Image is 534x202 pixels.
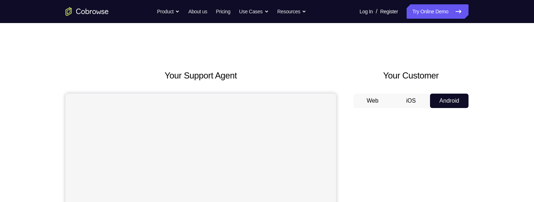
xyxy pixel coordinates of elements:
[380,4,398,19] a: Register
[157,4,180,19] button: Product
[430,94,469,108] button: Android
[407,4,469,19] a: Try Online Demo
[277,4,307,19] button: Resources
[353,69,469,82] h2: Your Customer
[376,7,377,16] span: /
[65,7,109,16] a: Go to the home page
[353,94,392,108] button: Web
[65,69,336,82] h2: Your Support Agent
[216,4,230,19] a: Pricing
[392,94,430,108] button: iOS
[359,4,373,19] a: Log In
[188,4,207,19] a: About us
[239,4,268,19] button: Use Cases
